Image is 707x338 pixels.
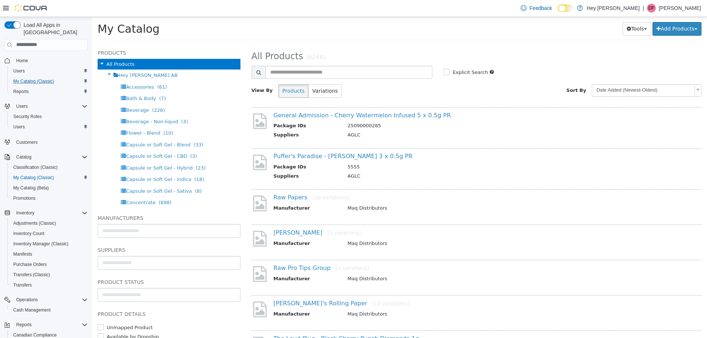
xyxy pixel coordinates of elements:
[6,197,148,206] h5: Manufacturers
[500,67,609,80] a: Date Added (Newest-Oldest)
[250,156,593,165] td: AGLC
[16,154,31,160] span: Catalog
[280,284,317,289] small: [13 variations]
[530,4,552,12] span: Feedback
[10,163,88,172] span: Classification (Classic)
[182,293,250,303] th: Manufacturer
[159,283,176,301] img: missing-image.png
[7,280,91,290] button: Transfers
[7,122,91,132] button: Users
[16,297,38,303] span: Operations
[34,113,68,119] span: Flower - Blend
[13,316,67,324] label: Available by Dropship
[13,78,54,84] span: My Catalog (Classic)
[474,71,494,76] span: Sort By
[6,261,148,270] h5: Product Status
[10,173,88,182] span: My Catalog (Classic)
[65,67,75,73] span: (61)
[10,270,88,279] span: Transfers (Classic)
[214,37,233,44] small: (6244)
[13,137,88,146] span: Customers
[7,162,91,172] button: Classification (Classic)
[159,177,176,195] img: missing-image.png
[182,177,257,184] a: Raw Papers[10 variations]
[13,220,56,226] span: Adjustments (Classic)
[10,67,88,75] span: Users
[7,239,91,249] button: Inventory Manager (Classic)
[1,101,91,111] button: Users
[89,102,96,107] span: (3)
[13,209,88,217] span: Inventory
[7,249,91,259] button: Manifests
[250,258,593,267] td: Maq Distributors
[10,306,53,314] a: Cash Management
[13,153,34,161] button: Catalog
[558,12,558,13] span: Dark Mode
[10,67,28,75] a: Users
[7,172,91,183] button: My Catalog (Classic)
[182,188,250,197] th: Manufacturer
[7,76,91,86] button: My Catalog (Classic)
[159,136,176,154] img: missing-image.png
[10,112,45,121] a: Security Roles
[13,138,41,147] a: Customers
[659,4,701,13] p: [PERSON_NAME]
[13,320,35,329] button: Reports
[7,270,91,280] button: Transfers (Classic)
[6,6,67,18] span: My Catalog
[13,209,37,217] button: Inventory
[14,45,42,50] span: All Products
[182,146,250,156] th: Package IDs
[13,295,88,304] span: Operations
[1,152,91,162] button: Catalog
[6,229,148,238] h5: Suppliers
[10,77,88,86] span: My Catalog (Classic)
[13,164,58,170] span: Classification (Classic)
[10,281,88,289] span: Transfers
[16,139,38,145] span: Customers
[34,125,98,131] span: Capsule or Soft Gel - Blend
[250,188,593,197] td: Maq Distributors
[13,307,61,314] label: Unmapped Product
[10,122,28,131] a: Users
[10,184,88,192] span: My Catalog (Beta)
[250,105,593,114] td: 25090000285
[13,195,36,201] span: Promotions
[10,229,88,238] span: Inventory Count
[13,295,41,304] button: Operations
[182,212,269,219] a: [PERSON_NAME][3 variations]
[13,251,32,257] span: Manifests
[560,5,609,19] button: Add Products
[7,183,91,193] button: My Catalog (Beta)
[13,124,25,130] span: Users
[34,79,64,84] span: Bath & Body
[182,114,250,124] th: Suppliers
[1,208,91,218] button: Inventory
[13,261,47,267] span: Purchase Orders
[182,223,250,232] th: Manufacturer
[16,210,34,216] span: Inventory
[6,32,148,40] h5: Products
[16,322,32,328] span: Reports
[13,241,68,247] span: Inventory Manager (Classic)
[67,183,80,188] span: (698)
[186,67,217,81] button: Products
[7,259,91,270] button: Purchase Orders
[182,105,250,114] th: Package IDs
[34,171,100,177] span: Capsule or Soft Gel - Sativa
[10,163,61,172] a: Classification (Classic)
[16,58,28,64] span: Home
[15,4,48,12] img: Cova
[182,136,321,143] a: Puffer's Paradise - [PERSON_NAME] 3 x 0.5g PR
[13,332,57,338] span: Canadian Compliance
[587,4,640,13] p: Hey [PERSON_NAME]
[182,318,327,325] a: The Loud Plug - Black Cherry Punch Diamonds 1g
[10,87,32,96] a: Reports
[558,4,573,12] input: Dark Mode
[1,55,91,66] button: Home
[10,194,88,203] span: Promotions
[159,71,181,76] span: View By
[10,281,35,289] a: Transfers
[13,307,50,313] span: Cash Management
[10,122,88,131] span: Users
